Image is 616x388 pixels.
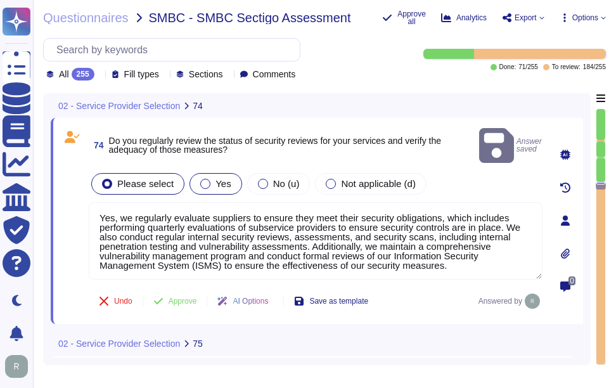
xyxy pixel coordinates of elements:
[117,178,174,189] span: Please select
[189,70,223,79] span: Sections
[109,136,441,155] span: Do you regularly review the status of security reviews for your services and verify the adequacy ...
[515,14,537,22] span: Export
[169,297,197,305] span: Approve
[397,10,426,25] span: Approve all
[50,39,300,61] input: Search by keywords
[568,276,575,285] span: 0
[89,202,542,280] textarea: Yes, we regularly evaluate suppliers to ensure they meet their security obligations, which includ...
[572,14,598,22] span: Options
[478,297,522,305] span: Answered by
[382,10,426,25] button: Approve all
[456,14,487,22] span: Analytics
[499,64,517,70] span: Done:
[59,70,69,79] span: All
[193,339,203,348] span: 75
[3,352,37,380] button: user
[341,178,416,189] span: Not applicable (d)
[309,297,368,305] span: Save as template
[114,297,132,305] span: Undo
[43,11,129,24] span: Questionnaires
[89,288,143,314] button: Undo
[5,355,28,378] img: user
[518,64,538,70] span: 71 / 255
[479,126,542,165] span: Answer saved
[215,178,231,189] span: Yes
[583,64,606,70] span: 184 / 255
[58,101,180,110] span: 02 - Service Provider Selection
[193,101,203,110] span: 74
[143,288,207,314] button: Approve
[253,70,296,79] span: Comments
[525,294,540,309] img: user
[552,64,581,70] span: To review:
[72,68,94,81] div: 255
[149,11,351,24] span: SMBC - SMBC Sectigo Assessment
[284,288,378,314] button: Save as template
[273,178,300,189] span: No (u)
[89,141,104,150] span: 74
[441,13,487,23] button: Analytics
[124,70,159,79] span: Fill types
[233,297,268,305] span: AI Options
[58,339,180,348] span: 02 - Service Provider Selection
